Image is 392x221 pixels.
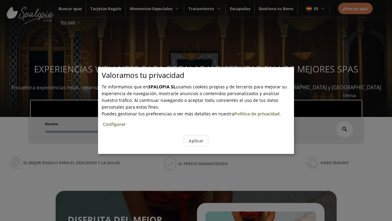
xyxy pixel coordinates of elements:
[184,136,208,146] button: Aplicar
[102,72,294,79] p: Valoramos tu privacidad
[148,84,176,90] b: SPALOPIA SL
[234,111,280,117] a: Política de privacidad
[102,111,294,131] span: .
[102,84,287,110] span: Te informamos que en usamos cookies propias y de terceros para mejorar su experiencia de navegaci...
[102,111,234,117] span: Puedes gestionar tus preferencias o ver más detalles en nuestra
[103,121,126,127] a: Configurar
